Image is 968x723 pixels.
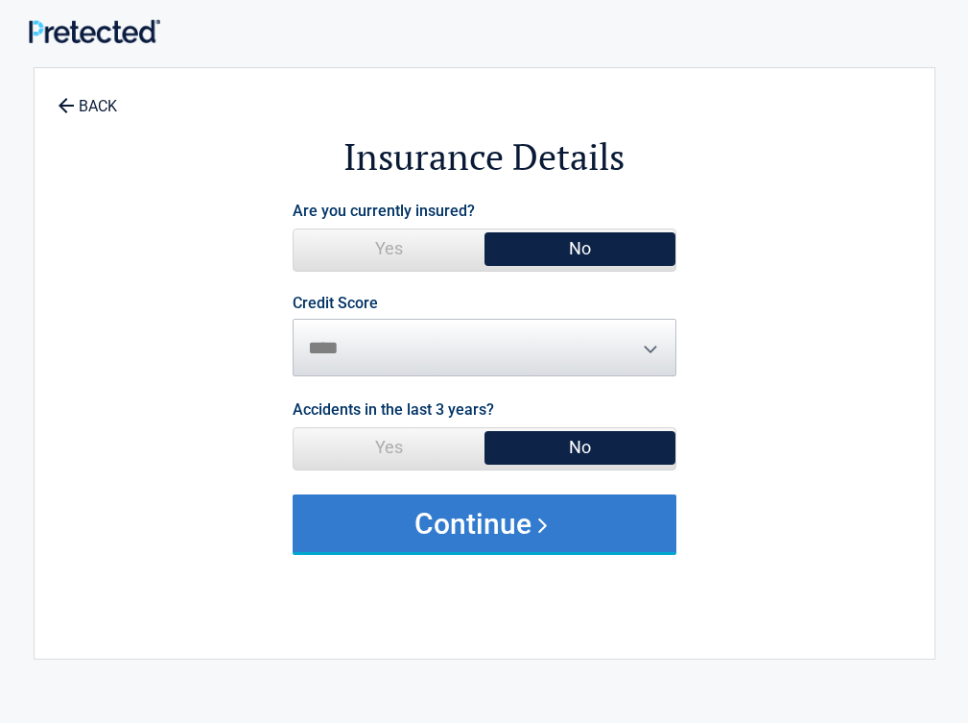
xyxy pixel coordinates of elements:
span: No [484,428,675,467]
span: Yes [294,428,484,467]
span: No [484,229,675,268]
label: Credit Score [293,296,378,311]
span: Yes [294,229,484,268]
img: Main Logo [29,19,160,43]
a: BACK [54,81,121,114]
button: Continue [293,494,676,552]
h2: Insurance Details [140,133,829,181]
label: Are you currently insured? [293,198,475,224]
label: Accidents in the last 3 years? [293,397,494,422]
